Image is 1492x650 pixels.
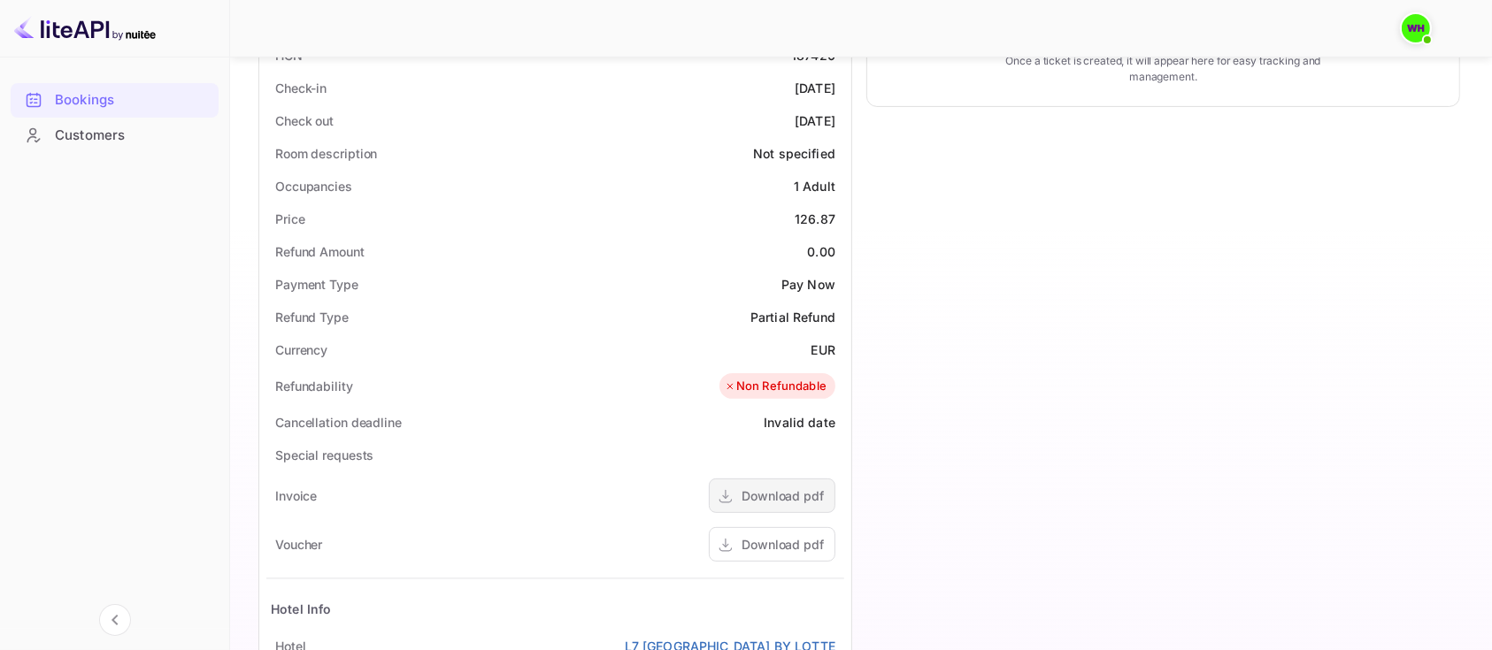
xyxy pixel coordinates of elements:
div: Cancellation deadline [275,413,402,432]
div: 0.00 [807,242,835,261]
a: Customers [11,119,219,151]
div: EUR [811,340,835,359]
div: Download pdf [742,535,824,554]
button: Collapse navigation [99,604,131,636]
div: [DATE] [795,111,835,130]
div: Invoice [275,486,317,505]
div: Refund Type [275,308,349,326]
div: [DATE] [795,79,835,97]
div: Partial Refund [750,308,835,326]
div: Invalid date [764,413,835,432]
div: Price [275,210,305,228]
div: Pay Now [781,275,835,294]
div: Customers [55,126,210,146]
div: Customers [11,119,219,153]
div: 1 Adult [794,177,835,195]
div: Check out [275,111,334,130]
p: Once a ticket is created, it will appear here for easy tracking and management. [1004,53,1322,85]
div: Non Refundable [724,378,827,395]
div: Room description [275,144,377,163]
div: Download pdf [742,486,824,505]
div: Bookings [55,90,210,111]
div: Refundability [275,377,353,395]
div: Bookings [11,83,219,118]
img: LiteAPI logo [14,14,156,42]
div: Check-in [275,79,327,97]
div: Currency [275,340,327,359]
div: Not specified [753,144,835,163]
div: Occupancies [275,177,352,195]
img: walid harrass [1402,14,1430,42]
a: Bookings [11,83,219,116]
div: Payment Type [275,275,358,294]
div: Special requests [275,446,373,464]
div: Refund Amount [275,242,365,261]
div: 126.87 [795,210,835,228]
div: Voucher [275,535,322,554]
div: Hotel Info [271,600,332,618]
